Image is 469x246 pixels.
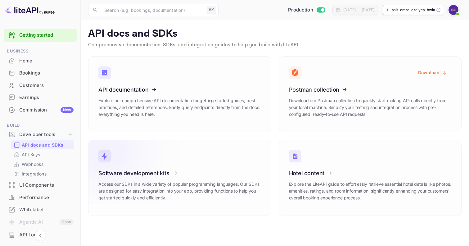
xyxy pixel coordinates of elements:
a: API documentationExplore our comprehensive API documentation for getting started guides, best pra... [88,56,271,132]
div: Whitelabel [4,204,77,216]
a: Getting started [19,32,74,39]
div: Home [19,57,74,65]
h3: Postman collection [289,86,452,93]
a: API docs and SDKs [14,142,72,148]
p: Integrations [22,171,47,177]
p: API docs and SDKs [88,28,462,40]
div: Customers [4,80,77,92]
p: Explore our comprehensive API documentation for getting started guides, best practices, and detai... [98,97,261,118]
p: Webhooks [22,161,43,167]
div: Performance [19,194,74,201]
div: API Logs [19,231,74,239]
h3: API documentation [98,86,261,93]
div: API docs and SDKs [11,140,74,149]
a: UI Components [4,179,77,191]
a: CommissionNew [4,104,77,116]
div: Switch to Sandbox mode [286,7,327,14]
a: API Keys [14,151,72,158]
div: New [61,107,74,113]
div: Earnings [19,94,74,101]
span: Build [4,122,77,129]
a: Hotel contentExplore the LiteAPI guide to effortlessly retrieve essential hotel details like phot... [279,140,462,216]
a: Customers [4,80,77,91]
p: sait-emre-erciyes-bwia... [392,7,435,13]
p: Explore the LiteAPI guide to effortlessly retrieve essential hotel details like photos, amenities... [289,181,452,201]
div: [DATE] — [DATE] [343,7,374,13]
button: Download [414,66,451,79]
h3: Hotel content [289,170,452,176]
img: LiteAPI logo [5,5,55,15]
div: Home [4,55,77,67]
div: UI Components [4,179,77,191]
div: ⌘K [207,6,216,14]
a: Home [4,55,77,66]
div: Bookings [19,70,74,77]
a: Software development kitsAccess our SDKs in a wide variety of popular programming languages. Our ... [88,140,271,216]
div: Bookings [4,67,77,79]
span: Production [288,7,313,14]
a: Performance [4,192,77,203]
div: Commission [19,107,74,114]
div: Earnings [4,92,77,104]
a: Earnings [4,92,77,103]
div: Customers [19,82,74,89]
a: Bookings [4,67,77,79]
p: API docs and SDKs [22,142,64,148]
a: Webhooks [14,161,72,167]
input: Search (e.g. bookings, documentation) [101,4,204,16]
a: Whitelabel [4,204,77,215]
div: Developer tools [19,131,67,138]
button: Collapse navigation [35,230,46,241]
div: Webhooks [11,160,74,169]
div: Getting started [4,29,77,42]
div: Developer tools [4,129,77,140]
span: Business [4,48,77,55]
div: Whitelabel [19,206,74,213]
img: Sait Emre Erciyes [449,5,458,15]
div: API Logs [4,229,77,241]
a: Integrations [14,171,72,177]
a: API Logs [4,229,77,240]
p: API Keys [22,151,40,158]
div: CommissionNew [4,104,77,116]
p: Download our Postman collection to quickly start making API calls directly from your local machin... [289,97,452,118]
div: Integrations [11,169,74,178]
div: Performance [4,192,77,204]
div: API Keys [11,150,74,159]
p: Comprehensive documentation, SDKs, and integration guides to help you build with liteAPI. [88,41,462,49]
div: UI Components [19,182,74,189]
